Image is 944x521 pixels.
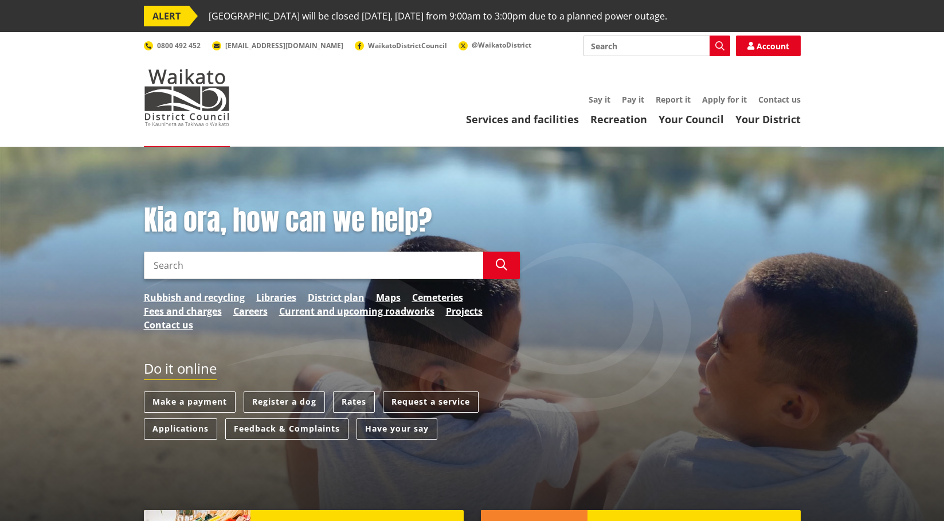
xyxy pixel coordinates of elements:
[144,361,217,381] h2: Do it online
[355,41,447,50] a: WaikatoDistrictCouncil
[622,94,644,105] a: Pay it
[225,418,348,440] a: Feedback & Complaints
[333,391,375,413] a: Rates
[376,291,401,304] a: Maps
[144,252,483,279] input: Search input
[368,41,447,50] span: WaikatoDistrictCouncil
[383,391,479,413] a: Request a service
[212,41,343,50] a: [EMAIL_ADDRESS][DOMAIN_NAME]
[225,41,343,50] span: [EMAIL_ADDRESS][DOMAIN_NAME]
[590,112,647,126] a: Recreation
[144,69,230,126] img: Waikato District Council - Te Kaunihera aa Takiwaa o Waikato
[459,40,531,50] a: @WaikatoDistrict
[144,6,189,26] span: ALERT
[589,94,610,105] a: Say it
[144,291,245,304] a: Rubbish and recycling
[357,418,437,440] a: Have your say
[144,304,222,318] a: Fees and charges
[308,291,365,304] a: District plan
[466,112,579,126] a: Services and facilities
[233,304,268,318] a: Careers
[144,41,201,50] a: 0800 492 452
[256,291,296,304] a: Libraries
[144,318,193,332] a: Contact us
[736,36,801,56] a: Account
[144,204,520,237] h1: Kia ora, how can we help?
[659,112,724,126] a: Your Council
[209,6,667,26] span: [GEOGRAPHIC_DATA] will be closed [DATE], [DATE] from 9:00am to 3:00pm due to a planned power outage.
[244,391,325,413] a: Register a dog
[758,94,801,105] a: Contact us
[144,418,217,440] a: Applications
[472,40,531,50] span: @WaikatoDistrict
[412,291,463,304] a: Cemeteries
[583,36,730,56] input: Search input
[735,112,801,126] a: Your District
[157,41,201,50] span: 0800 492 452
[702,94,747,105] a: Apply for it
[279,304,434,318] a: Current and upcoming roadworks
[656,94,691,105] a: Report it
[446,304,483,318] a: Projects
[144,391,236,413] a: Make a payment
